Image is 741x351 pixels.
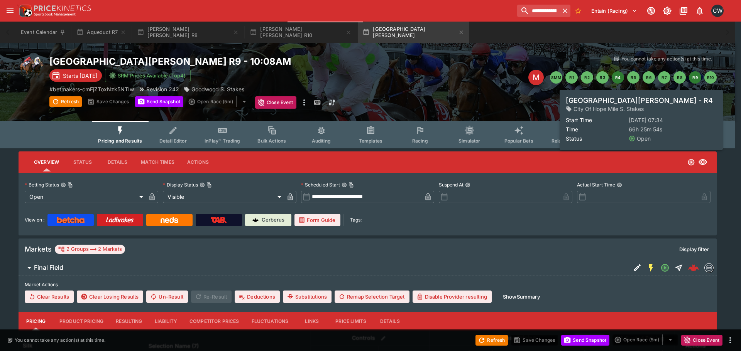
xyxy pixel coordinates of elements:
button: Deductions [235,291,280,303]
p: Overtype [616,99,637,107]
p: Display Status [163,181,198,188]
button: Open [658,261,672,275]
p: Cerberus [262,216,284,224]
button: Aqueduct R7 [72,22,131,43]
p: Auto-Save [689,99,713,107]
div: split button [612,334,678,345]
img: Betcha [57,217,85,223]
button: Notifications [693,4,707,18]
img: Neds [161,217,178,223]
span: Popular Bets [504,138,533,144]
button: ShowSummary [498,291,545,303]
img: TabNZ [211,217,227,223]
button: Actions [181,153,215,171]
div: 0341fef8-ac12-4c4d-8e5c-a77e95922b7c [688,262,699,273]
button: [GEOGRAPHIC_DATA][PERSON_NAME] [358,22,469,43]
button: Copy To Clipboard [206,182,212,188]
button: Documentation [677,4,690,18]
button: Send Snapshot [135,96,183,107]
img: betmakers [705,264,713,272]
button: No Bookmarks [572,5,584,17]
button: Status [65,153,100,171]
h6: Final Field [34,264,63,272]
button: [PERSON_NAME] [PERSON_NAME] R10 [245,22,356,43]
span: Pricing and Results [98,138,142,144]
button: more [726,336,735,345]
button: SMM [550,71,562,84]
p: Copy To Clipboard [49,85,134,93]
button: Toggle light/dark mode [660,4,674,18]
button: R10 [704,71,717,84]
button: Refresh [49,96,82,107]
p: You cannot take any action(s) at this time. [621,55,712,62]
img: Cerberus [252,217,259,223]
img: horse_racing.png [19,55,43,80]
a: Form Guide [294,214,340,226]
svg: Open [687,158,695,166]
p: Revision 242 [146,85,179,93]
button: Competitor Prices [183,312,245,331]
button: Substitutions [283,291,332,303]
button: Connected to PK [644,4,658,18]
a: 0341fef8-ac12-4c4d-8e5c-a77e95922b7c [686,260,701,275]
button: more [299,96,309,109]
button: Clear Results [25,291,74,303]
button: Details [100,153,135,171]
button: R5 [627,71,639,84]
span: Templates [359,138,382,144]
label: Market Actions [25,279,711,291]
button: Resulting [110,312,148,331]
button: Select Tenant [587,5,642,17]
div: 2 Groups 2 Markets [58,245,122,254]
label: View on : [25,214,44,226]
button: Fluctuations [245,312,295,331]
span: Simulator [458,138,480,144]
span: Racing [412,138,428,144]
img: Sportsbook Management [34,13,76,16]
button: Match Times [135,153,181,171]
div: Event type filters [92,121,643,148]
button: R8 [673,71,686,84]
button: R4 [612,71,624,84]
button: Close Event [255,96,296,109]
button: Product Pricing [53,312,110,331]
div: Start From [604,97,717,109]
h5: Markets [25,245,52,254]
button: Price Limits [329,312,372,331]
input: search [517,5,560,17]
span: Re-Result [191,291,232,303]
div: Open [25,191,146,203]
div: Edit Meeting [528,70,544,85]
button: Refresh [475,335,508,346]
p: You cannot take any action(s) at this time. [15,337,105,344]
button: Remap Selection Target [335,291,409,303]
img: PriceKinetics [34,5,91,11]
button: R2 [581,71,593,84]
button: R1 [565,71,578,84]
svg: Open [660,263,670,272]
button: SGM Enabled [644,261,658,275]
button: R3 [596,71,609,84]
button: Event Calendar [16,22,70,43]
button: Clint Wallis [709,2,726,19]
div: betmakers [704,263,714,272]
span: Auditing [312,138,331,144]
button: Disable Provider resulting [413,291,492,303]
label: Tags: [350,214,362,226]
button: Copy To Clipboard [349,182,354,188]
button: Liability [149,312,183,331]
button: Details [372,312,407,331]
svg: Visible [698,158,707,167]
p: Suspend At [439,181,464,188]
button: R6 [643,71,655,84]
button: Un-Result [146,291,188,303]
button: R7 [658,71,670,84]
button: Copy To Clipboard [68,182,73,188]
button: Straight [672,261,686,275]
div: split button [186,96,252,107]
button: open drawer [3,4,17,18]
img: logo-cerberus--red.svg [688,262,699,273]
p: Override [653,99,673,107]
button: [PERSON_NAME] [PERSON_NAME] R8 [132,22,244,43]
